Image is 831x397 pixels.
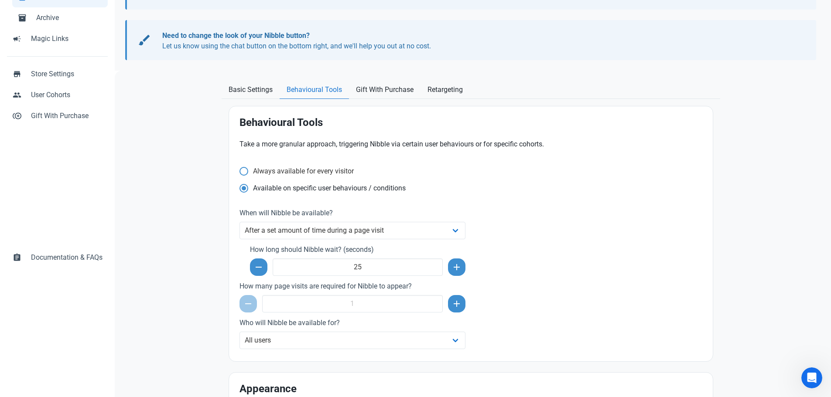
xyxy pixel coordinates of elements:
[6,3,22,20] button: go back
[28,176,37,185] div: Profile image for Jamie
[7,64,108,85] a: storeStore Settings
[7,85,108,105] a: peopleUser Cohorts
[448,258,465,276] button: Increment by 5
[248,167,354,176] span: Always available for every visitor
[13,252,21,261] span: assignment
[162,31,310,40] b: Need to change the look of your Nibble button?
[7,247,108,268] a: assignmentDocumentation & FAQs
[427,85,463,95] span: Retargeting
[250,244,466,255] label: How long should Nibble wait? (seconds)
[229,85,273,95] span: Basic Settings
[801,367,822,388] iframe: Intercom live chat
[153,3,169,19] div: Close
[31,111,103,121] span: Gift With Purchase
[12,7,108,28] a: inventory_2Archive
[239,139,702,149] p: Take a more granular approach, triggering Nibble via certain user behaviours or for specific coho...
[13,90,21,98] span: people
[7,267,167,282] textarea: Message…
[25,5,39,19] div: Profile image for Jamie
[239,318,466,328] label: Who will Nibble be available for?
[14,200,136,252] div: Hi Unfortunately we do not offer any customisation options like this anymore. Kind regards [PERSO...
[14,285,21,292] button: Emoji picker
[7,91,168,164] div: Operator says…
[287,85,342,95] span: Behavioural Tools
[7,195,168,273] div: Jamie says…
[248,184,406,193] span: Available on specific user behaviours / conditions
[14,113,83,129] b: [EMAIL_ADDRESS][DOMAIN_NAME]
[137,3,153,20] button: Home
[31,252,103,263] span: Documentation & FAQs
[239,117,702,129] h2: Behavioural Tools
[239,281,466,292] label: How many page visits are required for Nibble to appear?
[250,258,267,276] button: Decrement by 5
[7,163,168,175] div: [DATE]
[13,34,21,42] span: campaign
[137,33,151,47] span: brush
[31,90,103,100] span: User Cohorts
[239,208,466,218] label: When will Nibble be available?
[14,96,136,130] div: You’ll get replies here and in your email: ✉️
[39,177,147,185] div: [PERSON_NAME] joined the conversation
[42,4,99,11] h1: [PERSON_NAME]
[7,28,108,49] a: campaignMagic Links
[41,285,48,292] button: Upload attachment
[7,91,143,157] div: You’ll get replies here and in your email:✉️[EMAIL_ADDRESS][DOMAIN_NAME]The team will reply as so...
[150,282,164,296] button: Send a message…
[7,195,143,257] div: HiUnfortunately we do not offer any customisation options like this anymore.Kind regards[PERSON_N...
[13,69,21,78] span: store
[14,134,136,151] div: The team will reply as soon as they can.
[239,383,702,395] h2: Appearance
[162,31,795,51] p: Let us know using the chat button on the bottom right, and we'll help you out at no cost.
[7,105,108,126] a: control_point_duplicateGift With Purchase
[36,13,103,23] span: Archive
[356,85,414,95] span: Gift With Purchase
[13,111,21,119] span: control_point_duplicate
[18,13,27,21] span: inventory_2
[27,285,34,292] button: Gif picker
[31,69,103,79] span: Store Settings
[31,34,103,44] span: Magic Links
[262,295,443,312] input: 1
[7,175,168,195] div: Jamie says…
[42,11,81,20] p: Active [DATE]
[14,259,82,264] div: [PERSON_NAME] • [DATE]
